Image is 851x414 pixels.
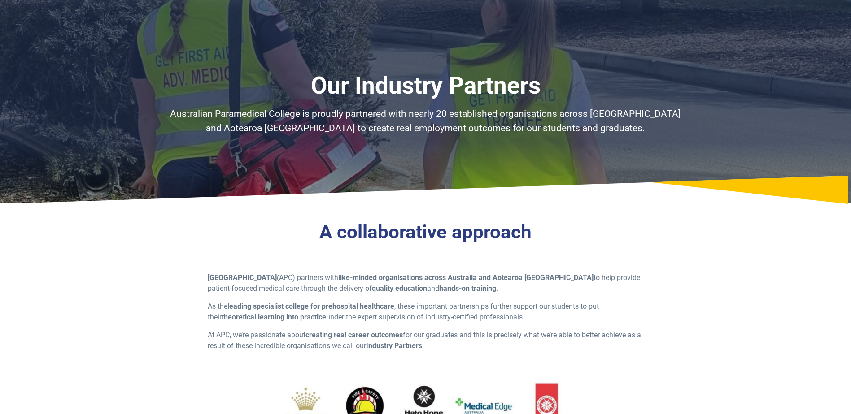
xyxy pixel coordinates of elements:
[222,313,326,321] strong: theoretical learning into practice
[305,331,403,339] strong: creating real career outcomes
[448,273,594,282] strong: Australia and Aotearoa [GEOGRAPHIC_DATA]
[163,72,688,100] h1: Our Industry Partners
[208,273,277,282] strong: [GEOGRAPHIC_DATA]
[227,302,394,310] strong: leading specialist college for prehospital healthcare
[338,273,446,282] strong: like-minded organisations across
[366,341,422,350] strong: Industry Partners
[372,284,427,293] strong: quality education
[439,284,496,293] strong: hands-on training
[208,330,643,351] p: At APC, we’re passionate about for our graduates and this is precisely what we’re able to better ...
[163,107,688,135] p: Australian Paramedical College is proudly partnered with nearly 20 established organisations acro...
[163,221,688,244] h3: A collaborative approach
[208,272,643,294] p: (APC) partners with to help provide patient-focused medical care through the delivery of and .
[208,301,643,323] p: As the , these important partnerships further support our students to put their under the expert ...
